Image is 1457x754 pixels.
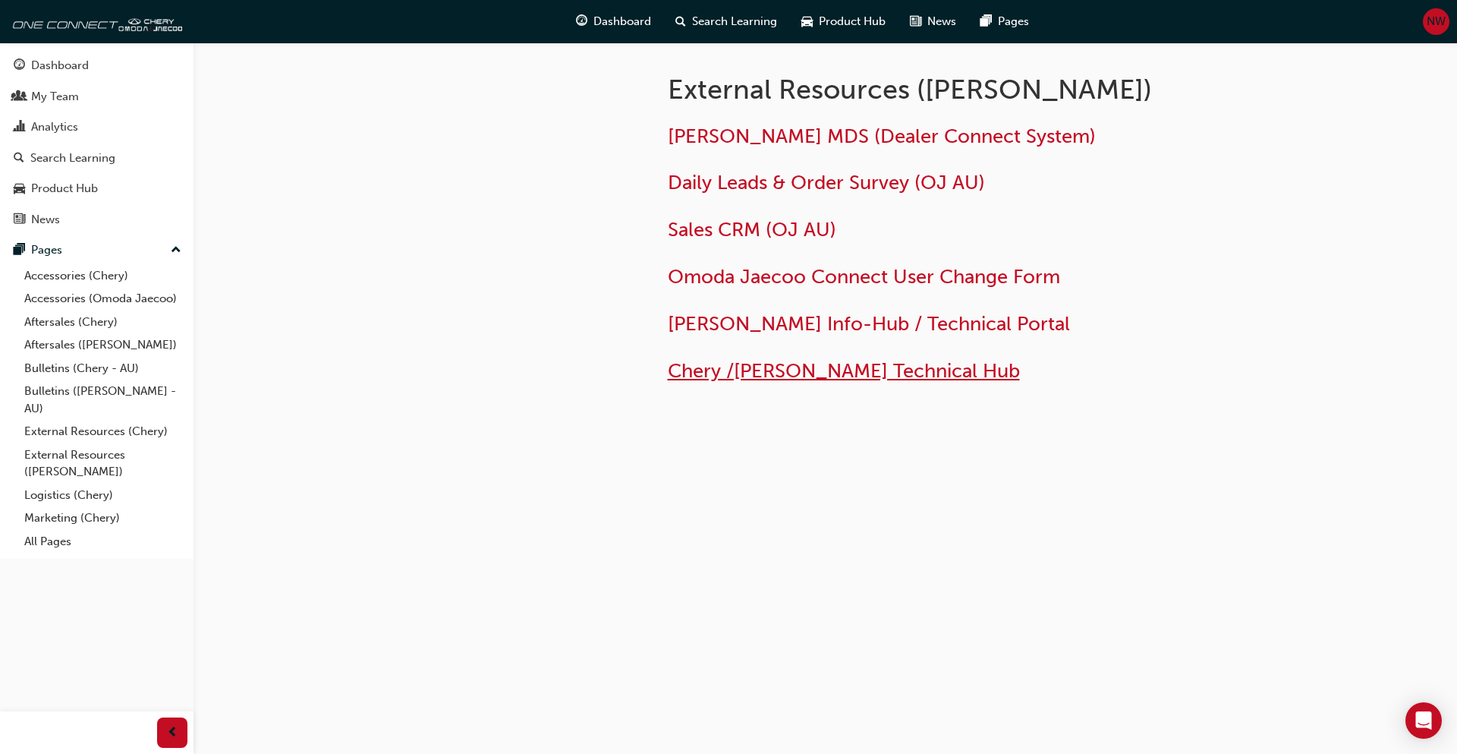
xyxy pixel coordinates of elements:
span: Product Hub [819,13,886,30]
a: search-iconSearch Learning [663,6,789,37]
div: Pages [31,241,62,259]
a: External Resources ([PERSON_NAME]) [18,443,187,484]
span: chart-icon [14,121,25,134]
a: [PERSON_NAME] Info-Hub / Technical Portal [668,312,1070,336]
span: NW [1427,13,1446,30]
a: car-iconProduct Hub [789,6,898,37]
a: Logistics (Chery) [18,484,187,507]
a: News [6,206,187,234]
a: Dashboard [6,52,187,80]
div: Product Hub [31,180,98,197]
a: news-iconNews [898,6,968,37]
a: My Team [6,83,187,111]
a: pages-iconPages [968,6,1041,37]
span: Pages [998,13,1029,30]
span: search-icon [675,12,686,31]
a: Aftersales (Chery) [18,311,187,334]
span: news-icon [910,12,921,31]
span: pages-icon [980,12,992,31]
div: News [31,211,60,229]
a: Bulletins ([PERSON_NAME] - AU) [18,380,187,420]
div: My Team [31,88,79,106]
div: Search Learning [30,150,115,167]
a: External Resources (Chery) [18,420,187,443]
a: Search Learning [6,144,187,172]
a: guage-iconDashboard [564,6,663,37]
a: Omoda Jaecoo Connect User Change Form [668,265,1060,289]
a: Analytics [6,113,187,141]
img: oneconnect [8,6,182,36]
button: NW [1423,8,1449,35]
a: Sales CRM (OJ AU) [668,218,836,241]
div: Analytics [31,118,78,136]
button: Pages [6,236,187,264]
a: [PERSON_NAME] MDS (Dealer Connect System) [668,125,1096,148]
button: DashboardMy TeamAnalyticsSearch LearningProduct HubNews [6,49,187,236]
div: Dashboard [31,57,89,74]
a: Aftersales ([PERSON_NAME]) [18,333,187,357]
span: guage-icon [14,59,25,73]
span: Dashboard [593,13,651,30]
a: Chery /[PERSON_NAME] Technical Hub [668,359,1020,383]
span: up-icon [171,241,181,260]
a: All Pages [18,530,187,554]
a: Product Hub [6,175,187,203]
a: Marketing (Chery) [18,506,187,530]
a: Bulletins (Chery - AU) [18,357,187,380]
span: car-icon [801,12,813,31]
span: guage-icon [576,12,587,31]
h1: External Resources ([PERSON_NAME]) [668,73,1166,106]
a: Accessories (Chery) [18,264,187,288]
span: Search Learning [692,13,777,30]
span: prev-icon [167,724,178,743]
span: search-icon [14,152,24,166]
div: Open Intercom Messenger [1405,702,1442,739]
span: car-icon [14,182,25,196]
span: news-icon [14,213,25,227]
a: Daily Leads & Order Survey (OJ AU) [668,171,985,194]
a: Accessories (Omoda Jaecoo) [18,287,187,311]
span: News [927,13,956,30]
span: people-icon [14,90,25,104]
span: pages-icon [14,244,25,257]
